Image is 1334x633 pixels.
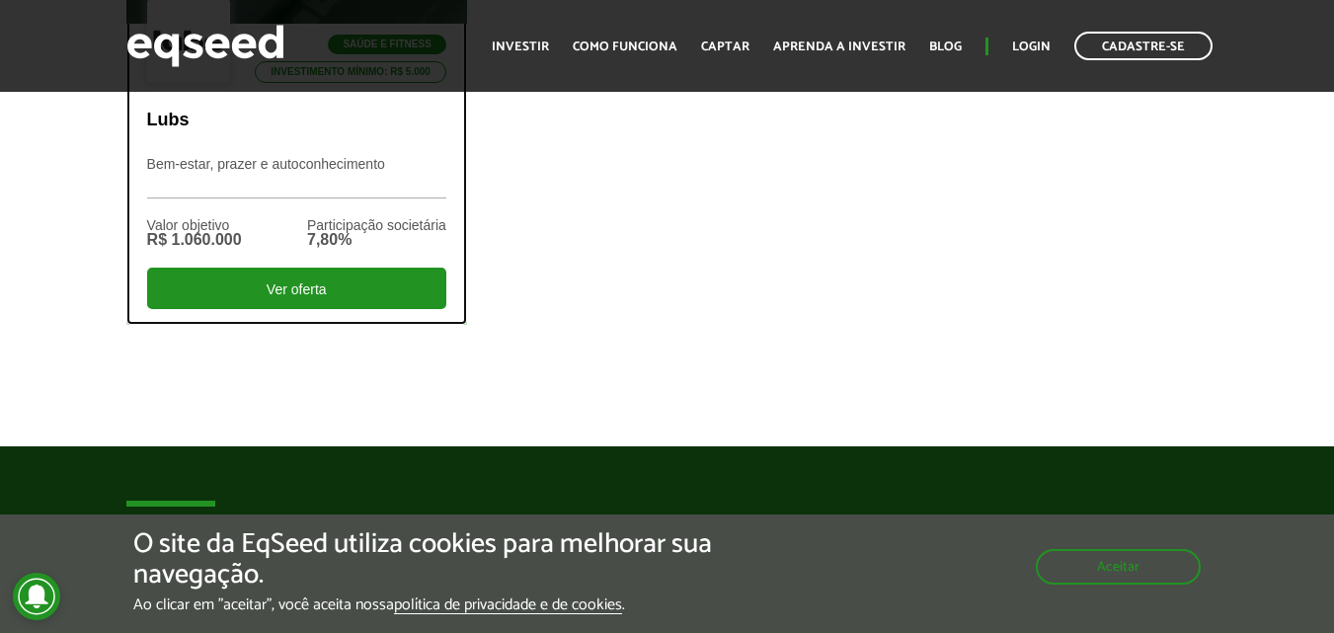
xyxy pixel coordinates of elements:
[147,232,242,248] div: R$ 1.060.000
[147,218,242,232] div: Valor objetivo
[133,529,773,591] h5: O site da EqSeed utiliza cookies para melhorar sua navegação.
[929,40,962,53] a: Blog
[147,110,446,131] p: Lubs
[701,40,749,53] a: Captar
[307,232,446,248] div: 7,80%
[1074,32,1213,60] a: Cadastre-se
[147,156,446,198] p: Bem-estar, prazer e autoconhecimento
[492,40,549,53] a: Investir
[126,20,284,72] img: EqSeed
[573,40,677,53] a: Como funciona
[133,595,773,614] p: Ao clicar em "aceitar", você aceita nossa .
[1036,549,1201,585] button: Aceitar
[394,597,622,614] a: política de privacidade e de cookies
[1012,40,1051,53] a: Login
[773,40,905,53] a: Aprenda a investir
[147,268,446,309] div: Ver oferta
[307,218,446,232] div: Participação societária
